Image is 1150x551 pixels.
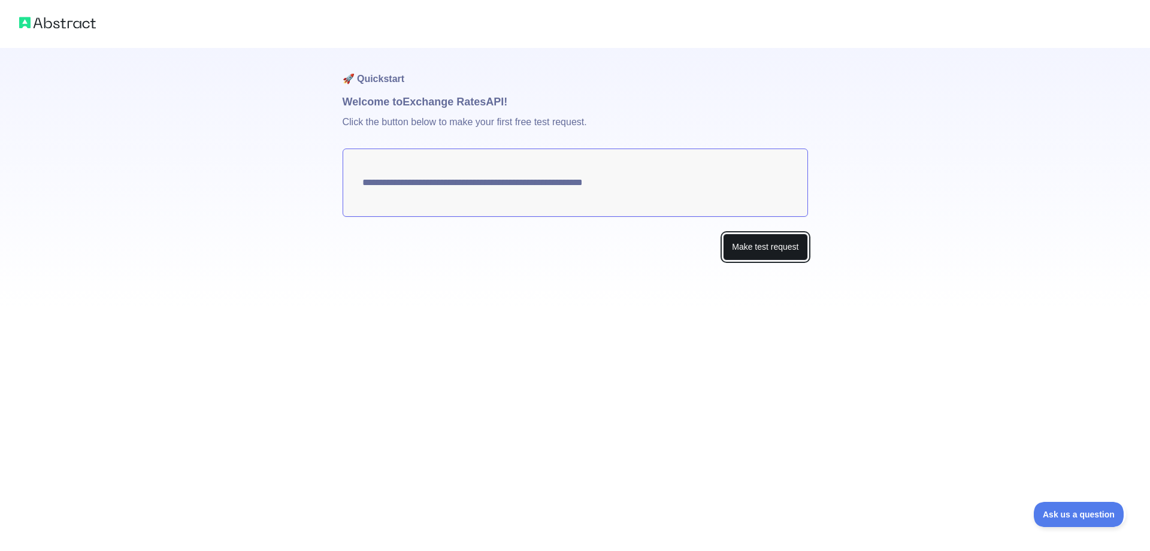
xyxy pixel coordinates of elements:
[343,48,808,93] h1: 🚀 Quickstart
[343,93,808,110] h1: Welcome to Exchange Rates API!
[723,234,807,261] button: Make test request
[343,110,808,149] p: Click the button below to make your first free test request.
[19,14,96,31] img: Abstract logo
[1034,502,1126,527] iframe: Toggle Customer Support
